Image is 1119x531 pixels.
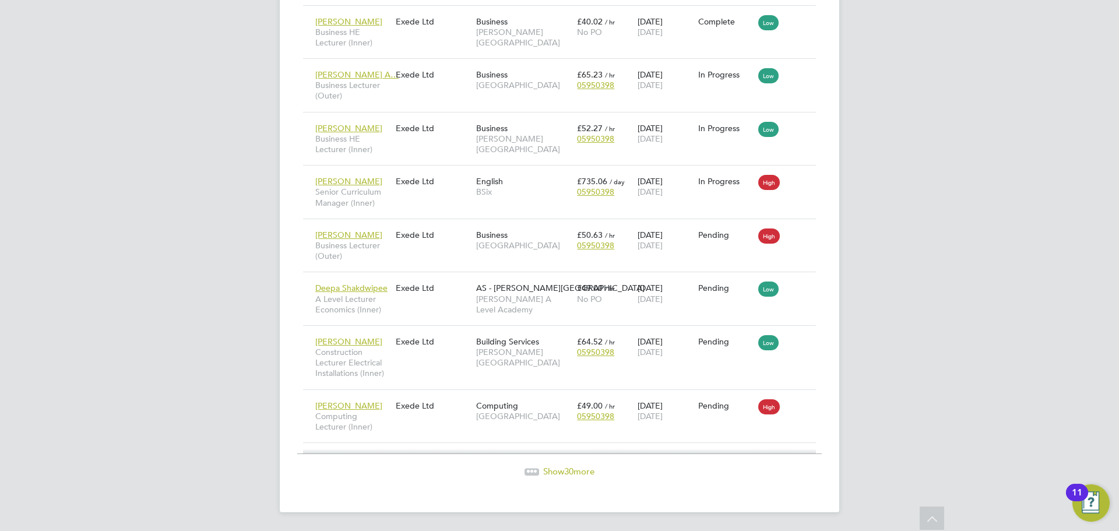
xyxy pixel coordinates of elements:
div: Complete [698,16,753,27]
span: No PO [577,27,602,37]
span: Business [476,123,508,133]
div: [DATE] [635,170,695,203]
span: Show more [543,466,594,477]
a: [PERSON_NAME]Construction Lecturer Electrical Installations (Inner)Exede LtdBuilding Services[PER... [312,330,816,340]
span: / hr [605,124,615,133]
span: BSix [476,187,571,197]
div: [DATE] [635,330,695,363]
span: [GEOGRAPHIC_DATA] [476,80,571,90]
span: Business [476,230,508,240]
span: / hr [605,71,615,79]
div: [DATE] [635,224,695,256]
span: Construction Lecturer Electrical Installations (Inner) [315,347,390,379]
span: [PERSON_NAME] [315,400,382,411]
span: Business HE Lecturer (Inner) [315,27,390,48]
div: Exede Ltd [393,170,473,192]
div: [DATE] [635,117,695,150]
span: High [758,399,780,414]
span: [DATE] [638,133,663,144]
a: [PERSON_NAME]Computing Lecturer (Inner)Exede LtdComputing[GEOGRAPHIC_DATA]£49.00 / hr05950398[DAT... [312,394,816,404]
span: / hr [605,231,615,240]
span: Business [476,16,508,27]
span: 05950398 [577,411,614,421]
div: 11 [1072,493,1082,508]
span: £64.52 [577,336,603,347]
span: 30 [564,466,573,477]
span: High [758,228,780,244]
span: £49.00 [577,283,603,293]
button: Open Resource Center, 11 new notifications [1072,484,1110,522]
span: / day [610,177,625,186]
div: [DATE] [635,10,695,43]
span: [PERSON_NAME] [315,176,382,187]
span: Low [758,122,779,137]
span: / hr [605,337,615,346]
span: Business Lecturer (Outer) [315,80,390,101]
span: [DATE] [638,347,663,357]
div: Pending [698,283,753,293]
span: [GEOGRAPHIC_DATA] [476,240,571,251]
span: [DATE] [638,294,663,304]
span: [PERSON_NAME][GEOGRAPHIC_DATA] [476,133,571,154]
span: £65.23 [577,69,603,80]
span: [DATE] [638,27,663,37]
span: [PERSON_NAME] [315,123,382,133]
span: [PERSON_NAME][GEOGRAPHIC_DATA] [476,347,571,368]
a: [PERSON_NAME]Senior Curriculum Manager (Inner)Exede LtdEnglishBSix£735.06 / day05950398[DATE][DAT... [312,170,816,180]
div: Pending [698,230,753,240]
span: Low [758,282,779,297]
span: [DATE] [638,80,663,90]
a: Deepa ShakdwipeeA Level Lecturer Economics (Inner)Exede LtdAS - [PERSON_NAME][GEOGRAPHIC_DATA][PE... [312,276,816,286]
a: [PERSON_NAME]Business HE Lecturer (Inner)Exede LtdBusiness[PERSON_NAME][GEOGRAPHIC_DATA]£40.02 / ... [312,10,816,20]
span: [PERSON_NAME] A… [315,69,399,80]
span: / hr [605,284,615,293]
div: Pending [698,336,753,347]
div: In Progress [698,123,753,133]
span: Deepa Shakdwipee [315,283,388,293]
div: Exede Ltd [393,10,473,33]
span: Computing [476,400,518,411]
span: Senior Curriculum Manager (Inner) [315,187,390,208]
span: [PERSON_NAME] [315,16,382,27]
div: Exede Ltd [393,224,473,246]
span: [DATE] [638,411,663,421]
span: AS - [PERSON_NAME][GEOGRAPHIC_DATA] [476,283,645,293]
div: Exede Ltd [393,330,473,353]
span: Business HE Lecturer (Inner) [315,133,390,154]
span: Low [758,68,779,83]
span: £40.02 [577,16,603,27]
span: High [758,175,780,190]
span: Computing Lecturer (Inner) [315,411,390,432]
span: [DATE] [638,240,663,251]
span: £49.00 [577,400,603,411]
span: Low [758,15,779,30]
div: Exede Ltd [393,117,473,139]
div: In Progress [698,176,753,187]
div: Exede Ltd [393,64,473,86]
span: [PERSON_NAME] [315,336,382,347]
span: / hr [605,17,615,26]
span: Low [758,335,779,350]
span: £50.63 [577,230,603,240]
span: / hr [605,402,615,410]
div: [DATE] [635,395,695,427]
a: [PERSON_NAME] A…Business Lecturer (Outer)Exede LtdBusiness[GEOGRAPHIC_DATA]£65.23 / hr05950398[DA... [312,63,816,73]
span: English [476,176,503,187]
span: [GEOGRAPHIC_DATA] [476,411,571,421]
span: 05950398 [577,240,614,251]
div: Pending [698,400,753,411]
span: 05950398 [577,347,614,357]
span: £735.06 [577,176,607,187]
span: [PERSON_NAME][GEOGRAPHIC_DATA] [476,27,571,48]
div: [DATE] [635,64,695,96]
span: 05950398 [577,133,614,144]
span: 05950398 [577,80,614,90]
span: Building Services [476,336,539,347]
a: [PERSON_NAME]Business HE Lecturer (Inner)Exede LtdBusiness[PERSON_NAME][GEOGRAPHIC_DATA]£52.27 / ... [312,117,816,126]
span: Business [476,69,508,80]
div: Exede Ltd [393,395,473,417]
span: [PERSON_NAME] A Level Academy [476,294,571,315]
div: In Progress [698,69,753,80]
span: [PERSON_NAME] [315,230,382,240]
span: A Level Lecturer Economics (Inner) [315,294,390,315]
